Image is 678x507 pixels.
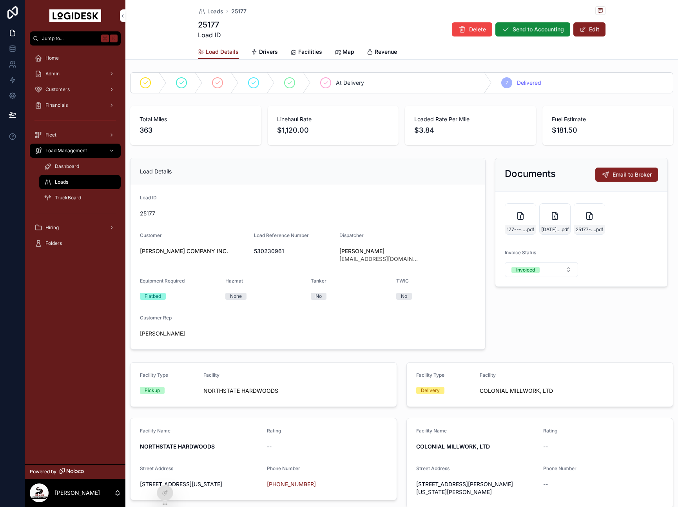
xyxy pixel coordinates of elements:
[595,226,603,233] span: .pdf
[254,247,333,255] span: 530230961
[480,372,496,378] span: Facility
[506,80,508,86] span: 7
[30,98,121,112] a: Financials
[25,46,125,261] div: scrollable content
[30,221,121,235] a: Hiring
[203,387,278,395] a: NORTHSTATE HARDWOODS
[140,480,261,488] span: [STREET_ADDRESS][US_STATE]
[526,226,534,233] span: .pdf
[339,247,419,263] a: [PERSON_NAME][EMAIL_ADDRESS][DOMAIN_NAME]
[30,144,121,158] a: Load Management
[336,79,364,87] span: At Delivery
[277,115,390,123] span: Linehaul Rate
[505,262,578,277] button: Select Button
[198,7,223,15] a: Loads
[251,45,278,60] a: Drivers
[42,35,98,42] span: Jump to...
[259,48,278,56] span: Drivers
[416,428,447,434] span: Facility Name
[416,465,450,471] span: Street Address
[55,195,81,201] span: TruckBoard
[25,464,125,479] a: Powered by
[267,443,272,450] span: --
[421,387,440,394] div: Delivery
[207,7,223,15] span: Loads
[140,315,172,321] span: Customer Rep
[573,22,605,36] button: Edit
[140,115,252,123] span: Total Miles
[613,171,652,179] span: Email to Broker
[140,232,162,238] span: Customer
[140,465,173,471] span: Street Address
[452,22,492,36] button: Delete
[45,86,70,93] span: Customers
[541,226,560,233] span: [DATE]-CHR-POD-530230961
[49,9,101,22] img: App logo
[45,55,59,61] span: Home
[505,168,556,180] h2: Documents
[55,179,68,185] span: Loads
[140,168,172,175] span: Load Details
[55,489,100,497] p: [PERSON_NAME]
[560,226,569,233] span: .pdf
[469,26,486,33] span: Delete
[343,48,354,56] span: Map
[505,250,536,255] span: Invoice Status
[30,67,121,81] a: Admin
[45,102,68,108] span: Financials
[206,48,239,56] span: Load Details
[230,293,242,300] div: None
[254,232,309,238] span: Load Reference Number
[267,465,300,471] span: Phone Number
[543,480,548,488] span: --
[45,71,60,77] span: Admin
[30,82,121,97] a: Customers
[30,51,121,65] a: Home
[513,26,564,33] span: Send to Accounting
[516,267,535,273] div: Invoiced
[39,175,121,189] a: Loads
[111,35,117,42] span: K
[552,125,664,136] span: $181.50
[396,278,409,284] span: TWIC
[140,195,157,201] span: Load ID
[339,255,419,263] span: [EMAIL_ADDRESS][DOMAIN_NAME]
[30,128,121,142] a: Fleet
[231,7,247,15] a: 25177
[30,31,121,46] button: Jump to...K
[140,210,390,217] span: 25177
[290,45,322,60] a: Facilities
[140,372,168,378] span: Facility Type
[414,125,527,136] span: $3.84
[140,330,185,337] a: [PERSON_NAME]
[30,469,56,475] span: Powered by
[140,278,185,284] span: Equipment Required
[315,293,322,300] div: No
[416,480,537,496] span: [STREET_ADDRESS][PERSON_NAME][US_STATE][PERSON_NAME]
[39,159,121,173] a: Dashboard
[45,224,59,231] span: Hiring
[203,372,219,378] span: Facility
[375,48,397,56] span: Revenue
[198,45,239,60] a: Load Details
[495,22,570,36] button: Send to Accounting
[145,293,161,300] div: Flatbed
[414,115,527,123] span: Loaded Rate Per Mile
[339,232,364,238] span: Dispatcher
[277,125,390,136] span: $1,120.00
[198,30,221,40] span: Load ID
[401,293,407,300] div: No
[45,148,87,154] span: Load Management
[198,19,221,30] h1: 25177
[140,443,215,450] strong: NORTHSTATE HARDWOODS
[480,387,553,395] span: COLONIAL MILLWORK, LTD
[140,247,228,255] a: [PERSON_NAME] COMPANY INC.
[267,428,281,434] span: Rating
[543,465,576,471] span: Phone Number
[298,48,322,56] span: Facilities
[416,443,490,450] strong: COLONIAL MILLWORK, LTD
